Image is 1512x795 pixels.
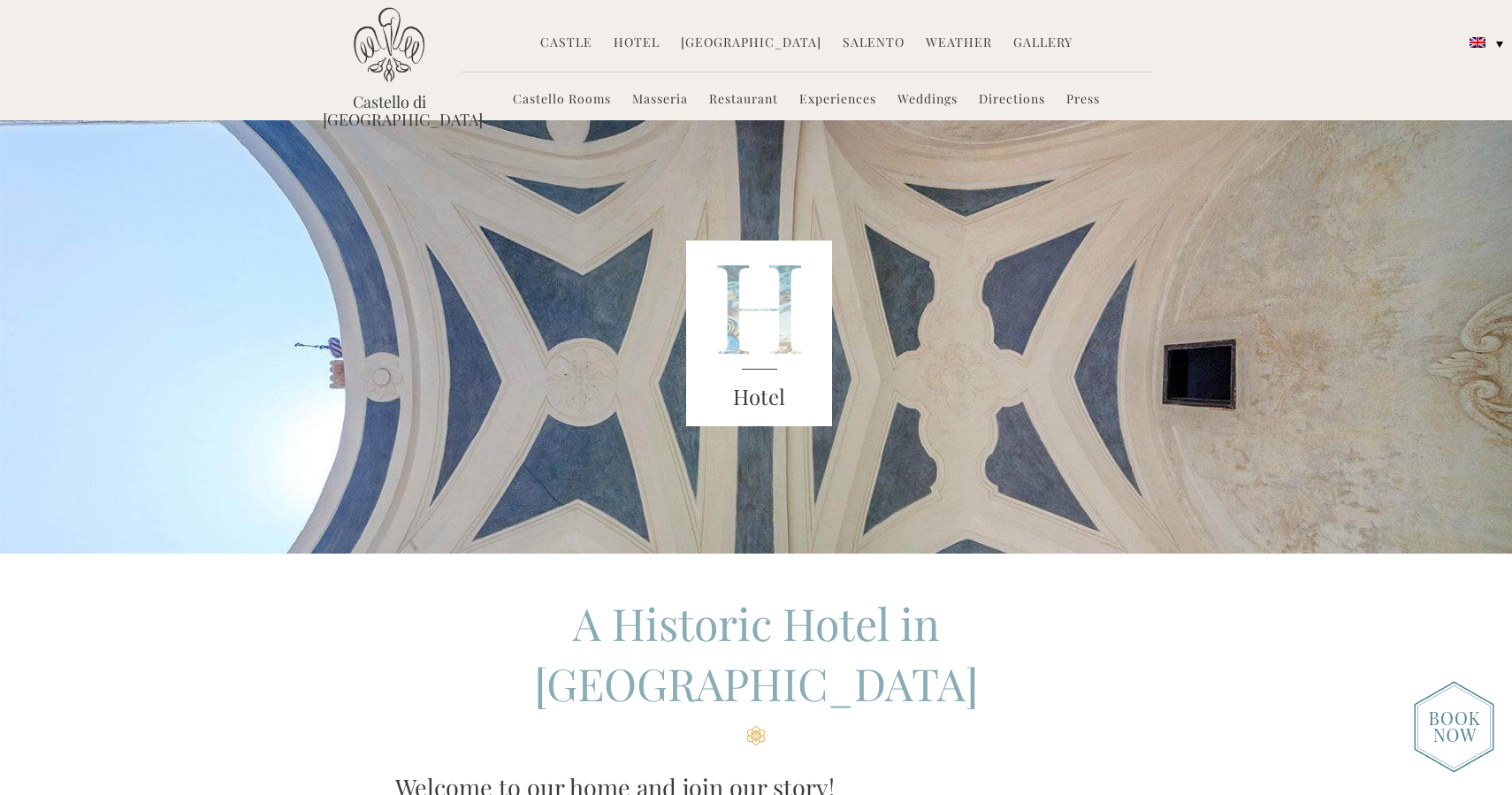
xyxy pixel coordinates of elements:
[323,93,455,128] a: Castello di [GEOGRAPHIC_DATA]
[709,90,778,111] a: Restaurant
[799,90,876,111] a: Experiences
[513,90,611,111] a: Castello Rooms
[686,381,833,413] h3: Hotel
[1414,681,1494,773] img: new-booknow.png
[926,34,992,54] a: Weather
[395,593,1118,745] h2: A Historic Hotel in [GEOGRAPHIC_DATA]
[354,7,424,82] img: Castello di Ugento
[540,34,592,54] a: Castle
[1066,90,1100,111] a: Press
[686,241,833,426] img: castello_header_block.png
[979,90,1045,111] a: Directions
[614,34,660,54] a: Hotel
[1013,34,1073,54] a: Gallery
[632,90,688,111] a: Masseria
[1470,37,1485,48] img: English
[843,34,905,54] a: Salento
[681,34,821,54] a: [GEOGRAPHIC_DATA]
[897,90,958,111] a: Weddings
